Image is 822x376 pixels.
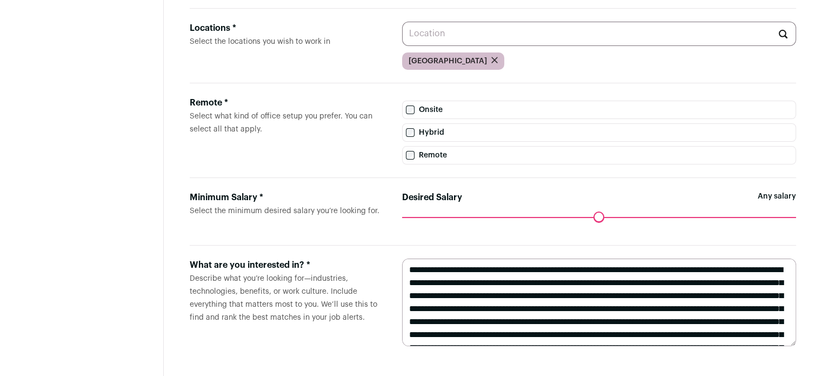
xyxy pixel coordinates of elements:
input: Hybrid [406,128,415,137]
div: Locations * [190,22,385,35]
span: Any salary [758,191,796,217]
span: Select the locations you wish to work in [190,38,330,45]
span: Select what kind of office setup you prefer. You can select all that apply. [190,113,372,133]
label: Hybrid [402,123,796,142]
input: Remote [406,151,415,160]
span: Select the minimum desired salary you’re looking for. [190,207,379,215]
div: Remote * [190,96,385,109]
label: Onsite [402,101,796,119]
label: Remote [402,146,796,164]
div: Minimum Salary * [190,191,385,204]
span: [GEOGRAPHIC_DATA] [409,56,487,67]
span: Describe what you’re looking for—industries, technologies, benefits, or work culture. Include eve... [190,275,377,321]
input: Location [402,22,796,46]
input: Onsite [406,105,415,114]
div: What are you interested in? * [190,259,385,272]
label: Desired Salary [402,191,462,204]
